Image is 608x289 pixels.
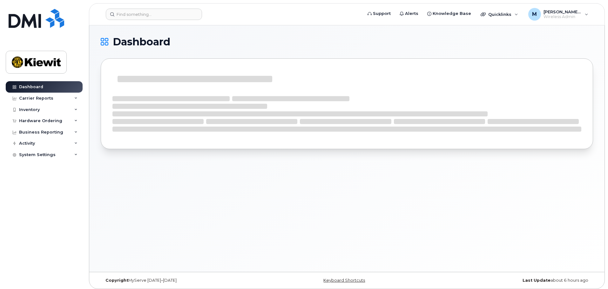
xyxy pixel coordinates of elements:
[523,278,551,283] strong: Last Update
[113,37,170,47] span: Dashboard
[429,278,593,283] div: about 6 hours ago
[105,278,128,283] strong: Copyright
[323,278,365,283] a: Keyboard Shortcuts
[101,278,265,283] div: MyServe [DATE]–[DATE]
